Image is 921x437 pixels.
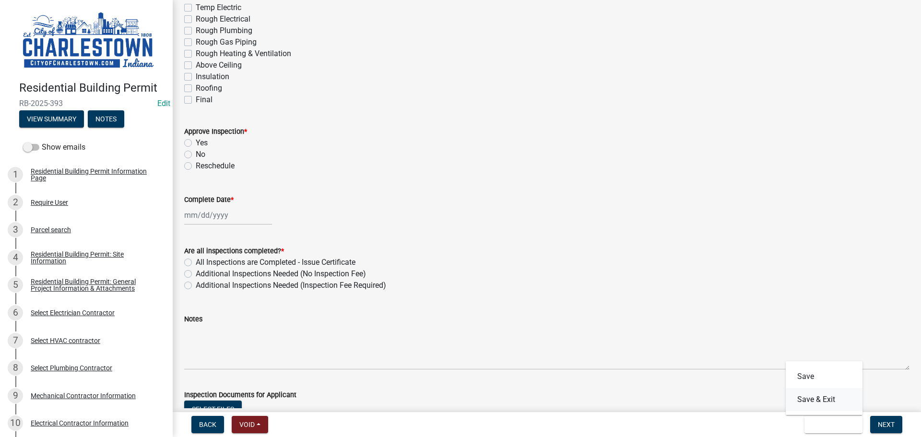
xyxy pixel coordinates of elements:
[157,99,170,108] a: Edit
[184,129,247,135] label: Approve Inspection
[196,149,205,160] label: No
[8,305,23,320] div: 6
[31,337,100,344] div: Select HVAC contractor
[31,168,157,181] div: Residential Building Permit Information Page
[31,309,115,316] div: Select Electrician Contractor
[196,268,366,280] label: Additional Inspections Needed (No Inspection Fee)
[23,142,85,153] label: Show emails
[184,392,296,399] label: Inspection Documents for Applicant
[8,333,23,348] div: 7
[239,421,255,428] span: Void
[196,48,291,59] label: Rough Heating & Ventilation
[19,10,157,71] img: City of Charlestown, Indiana
[8,388,23,403] div: 9
[870,416,902,433] button: Next
[786,388,862,411] button: Save & Exit
[8,415,23,431] div: 10
[31,392,136,399] div: Mechanical Contractor Information
[196,36,257,48] label: Rough Gas Piping
[232,416,268,433] button: Void
[786,361,862,415] div: Save & Exit
[196,13,250,25] label: Rough Electrical
[31,278,157,292] div: Residential Building Permit: General Project Information & Attachments
[8,277,23,293] div: 5
[31,251,157,264] div: Residential Building Permit: Site Information
[8,167,23,182] div: 1
[19,99,153,108] span: RB-2025-393
[196,257,355,268] label: All Inspections are Completed - Issue Certificate
[196,59,242,71] label: Above Ceiling
[196,137,208,149] label: Yes
[19,110,84,128] button: View Summary
[878,421,895,428] span: Next
[184,205,272,225] input: mm/dd/yyyy
[31,226,71,233] div: Parcel search
[19,81,165,95] h4: Residential Building Permit
[184,248,284,255] label: Are all inspections completed?
[19,116,84,123] wm-modal-confirm: Summary
[31,420,129,426] div: Electrical Contractor Information
[184,401,242,418] button: Select files
[8,360,23,376] div: 8
[196,160,235,172] label: Reschedule
[31,365,112,371] div: Select Plumbing Contractor
[157,99,170,108] wm-modal-confirm: Edit Application Number
[199,421,216,428] span: Back
[812,421,849,428] span: Save & Exit
[196,94,213,106] label: Final
[196,280,386,291] label: Additional Inspections Needed (Inspection Fee Required)
[88,110,124,128] button: Notes
[31,199,68,206] div: Require User
[88,116,124,123] wm-modal-confirm: Notes
[196,2,241,13] label: Temp Electric
[8,195,23,210] div: 2
[196,83,222,94] label: Roofing
[196,71,229,83] label: Insulation
[184,316,202,323] label: Notes
[786,365,862,388] button: Save
[8,222,23,237] div: 3
[196,25,252,36] label: Rough Plumbing
[184,197,234,203] label: Complete Date
[8,250,23,265] div: 4
[804,416,862,433] button: Save & Exit
[191,416,224,433] button: Back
